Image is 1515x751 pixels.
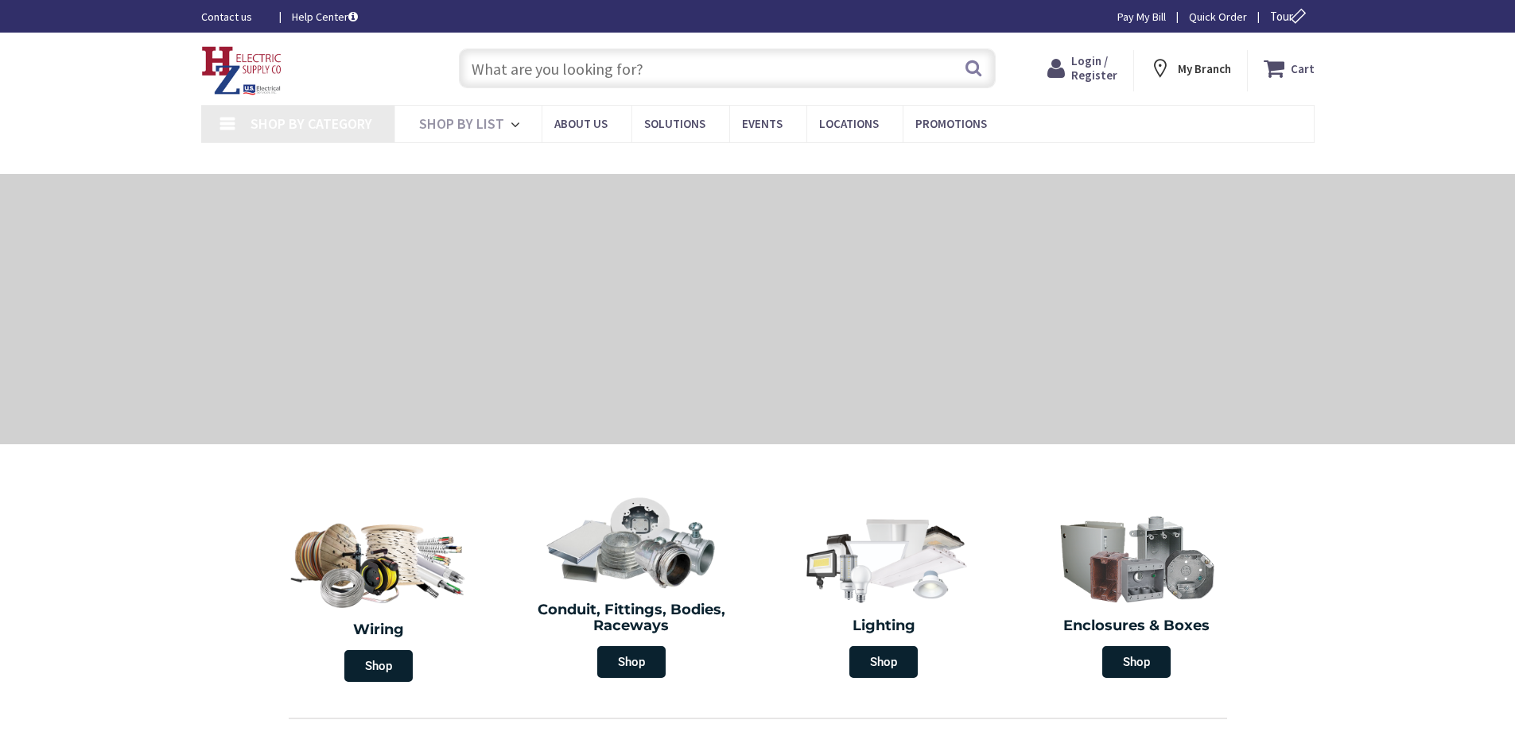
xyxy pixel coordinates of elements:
[1264,54,1315,83] a: Cart
[201,9,266,25] a: Contact us
[1014,504,1259,686] a: Enclosures & Boxes Shop
[849,646,918,678] span: Shop
[819,116,879,131] span: Locations
[344,650,413,682] span: Shop
[554,116,608,131] span: About Us
[1071,53,1117,83] span: Login / Register
[517,602,746,634] h2: Conduit, Fittings, Bodies, Raceways
[1178,61,1231,76] strong: My Branch
[742,116,783,131] span: Events
[253,504,506,690] a: Wiring Shop
[251,114,372,133] span: Shop By Category
[1047,54,1117,83] a: Login / Register
[915,116,987,131] span: Promotions
[1149,54,1231,83] div: My Branch
[1270,9,1311,24] span: Tour
[1189,9,1247,25] a: Quick Order
[1022,618,1251,634] h2: Enclosures & Boxes
[762,504,1007,686] a: Lighting Shop
[459,48,996,88] input: What are you looking for?
[770,618,999,634] h2: Lighting
[509,488,754,686] a: Conduit, Fittings, Bodies, Raceways Shop
[261,622,498,638] h2: Wiring
[1102,646,1171,678] span: Shop
[1291,54,1315,83] strong: Cart
[1117,9,1166,25] a: Pay My Bill
[419,114,504,133] span: Shop By List
[292,9,358,25] a: Help Center
[644,116,705,131] span: Solutions
[597,646,666,678] span: Shop
[201,46,282,95] img: HZ Electric Supply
